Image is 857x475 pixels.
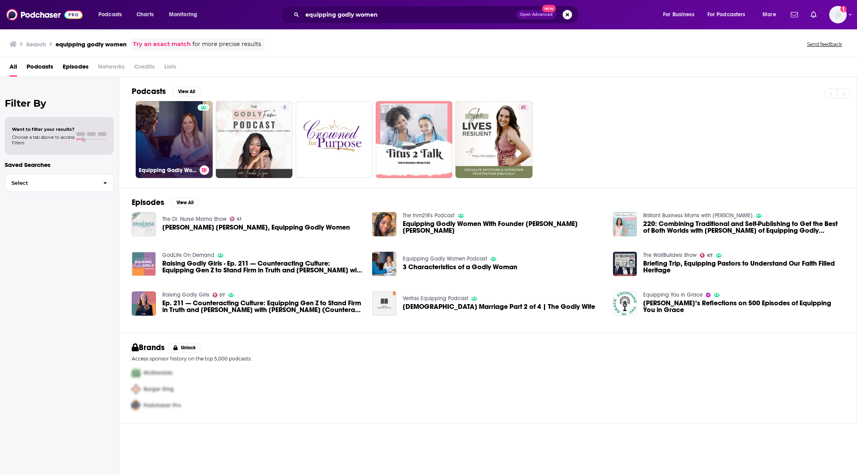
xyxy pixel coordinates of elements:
a: Try an exact match [133,40,191,49]
a: 41 [230,216,242,221]
a: 41 [518,104,529,111]
a: 67 [700,253,713,258]
a: The Dr. Nurse Mama Show [162,216,227,222]
a: The WallBuilders Show [643,252,697,259]
span: Logged in as ZoeJethani [829,6,847,23]
button: Unlock [168,343,202,352]
a: Brilliant Business Moms with Beth Anne Schwamberger [643,212,753,219]
span: 5 [283,104,286,112]
p: Saved Searches [5,161,114,169]
img: 3 Characteristics of a Godly Woman [372,252,396,276]
span: For Podcasters [707,9,746,20]
span: Credits [134,60,155,77]
a: Raising Godly Girls - Ep. 211 — Counteracting Culture: Equipping Gen Z to Stand Firm in Truth and... [132,252,156,276]
img: Third Pro Logo [129,397,144,414]
h3: equipping godly women [56,40,127,48]
a: Brittany Ann, Equipping Godly Women [162,224,350,231]
span: Open Advanced [520,13,553,17]
span: Choose a tab above to access filters. [12,134,75,146]
a: Equipping Godly Women Podcast [403,255,487,262]
h3: Search [26,40,46,48]
h2: Podcasts [132,86,166,96]
a: 220: Combining Traditional and Self-Publishing to Get the Best of Both Worlds with Brittany of Eq... [643,220,844,234]
span: Select [5,180,97,186]
img: Christian Marriage Part 2 of 4 | The Godly Wife [372,291,396,316]
a: EpisodesView All [132,197,199,207]
img: Briefing Trip, Equipping Pastors to Understand Our Faith Filled Heritage [613,252,637,276]
a: The tnm218's Podcast [403,212,455,219]
span: Lists [164,60,176,77]
a: Equipping Godly Women Podcast [136,101,213,178]
a: Equipping Godly Women With Founder Brittany Ann [403,220,603,234]
span: Ep. 211 — Counteracting Culture: Equipping Gen Z to Stand Firm in Truth and [PERSON_NAME] with [P... [162,300,363,313]
a: 5 [216,101,293,178]
span: McDonalds [144,370,173,376]
a: Show notifications dropdown [807,8,820,21]
button: open menu [93,8,132,21]
button: open menu [163,8,208,21]
button: Show profile menu [829,6,847,23]
a: Episodes [63,60,88,77]
img: Second Pro Logo [129,381,144,397]
span: Monitoring [169,9,197,20]
a: Equipping You in Grace [643,291,703,298]
button: Open AdvancedNew [516,10,556,19]
a: 57 [213,293,225,297]
img: Brittany Ann, Equipping Godly Women [132,212,156,236]
p: Access sponsor history on the top 5,000 podcasts. [132,356,844,362]
span: New [542,5,556,12]
span: 220: Combining Traditional and Self-Publishing to Get the Best of Both Worlds with [PERSON_NAME] ... [643,220,844,234]
span: [PERSON_NAME] [PERSON_NAME], Equipping Godly Women [162,224,350,231]
h3: Equipping Godly Women Podcast [139,167,196,174]
a: PodcastsView All [132,86,201,96]
img: User Profile [829,6,847,23]
span: Podcasts [98,9,122,20]
a: Raising Godly Girls - Ep. 211 — Counteracting Culture: Equipping Gen Z to Stand Firm in Truth and... [162,260,363,274]
a: 5 [280,104,289,111]
a: 3 Characteristics of a Godly Woman [403,264,517,270]
span: for more precise results [192,40,261,49]
span: 67 [707,254,713,257]
a: Ep. 211 — Counteracting Culture: Equipping Gen Z to Stand Firm in Truth and Grace with Abigail De... [162,300,363,313]
a: Show notifications dropdown [788,8,801,21]
a: Podcasts [27,60,53,77]
button: Select [5,174,114,192]
a: Dave’s Reflections on 500 Episodes of Equipping You in Grace [643,300,844,313]
a: Veritas Equipping Podcast [403,295,468,302]
span: Equipping Godly Women With Founder [PERSON_NAME] [PERSON_NAME] [403,220,603,234]
div: Search podcasts, credits, & more... [288,6,586,24]
span: Networks [98,60,125,77]
img: Equipping Godly Women With Founder Brittany Ann [372,212,396,236]
img: Ep. 211 — Counteracting Culture: Equipping Gen Z to Stand Firm in Truth and Grace with Abigail De... [132,291,156,316]
span: [DEMOGRAPHIC_DATA] Marriage Part 2 of 4 | The Godly Wife [403,303,595,310]
a: GodLife On Demand [162,252,214,259]
a: Briefing Trip, Equipping Pastors to Understand Our Faith Filled Heritage [643,260,844,274]
h2: Filter By [5,98,114,109]
a: Christian Marriage Part 2 of 4 | The Godly Wife [403,303,595,310]
img: First Pro Logo [129,365,144,381]
span: More [763,9,776,20]
span: 57 [219,293,225,297]
button: open menu [757,8,786,21]
button: View All [172,87,201,96]
span: 41 [236,217,241,221]
h2: Brands [132,343,165,352]
span: Want to filter your results? [12,126,75,132]
img: 220: Combining Traditional and Self-Publishing to Get the Best of Both Worlds with Brittany of Eq... [613,212,637,236]
h2: Episodes [132,197,164,207]
a: 41 [455,101,532,178]
img: Dave’s Reflections on 500 Episodes of Equipping You in Grace [613,291,637,316]
input: Search podcasts, credits, & more... [302,8,516,21]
